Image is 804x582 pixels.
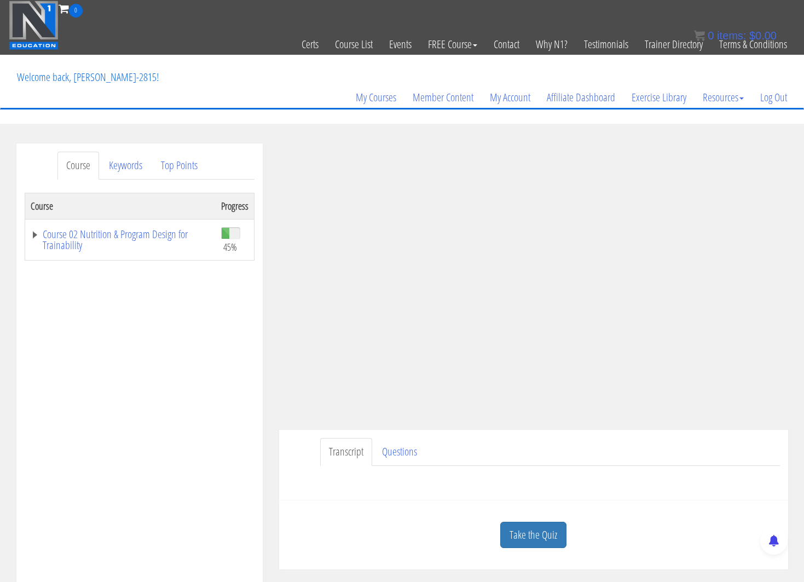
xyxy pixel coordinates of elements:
[59,1,83,16] a: 0
[500,522,566,549] a: Take the Quiz
[381,18,420,71] a: Events
[293,18,327,71] a: Certs
[749,30,755,42] span: $
[327,18,381,71] a: Course List
[420,18,485,71] a: FREE Course
[69,4,83,18] span: 0
[623,71,695,124] a: Exercise Library
[694,30,777,42] a: 0 items: $0.00
[749,30,777,42] bdi: 0.00
[373,438,426,466] a: Questions
[57,152,99,180] a: Course
[708,30,714,42] span: 0
[152,152,206,180] a: Top Points
[223,241,237,253] span: 45%
[9,1,59,50] img: n1-education
[320,438,372,466] a: Transcript
[25,193,216,219] th: Course
[576,18,637,71] a: Testimonials
[694,30,705,41] img: icon11.png
[637,18,711,71] a: Trainer Directory
[348,71,404,124] a: My Courses
[752,71,795,124] a: Log Out
[31,229,210,251] a: Course 02 Nutrition & Program Design for Trainability
[539,71,623,124] a: Affiliate Dashboard
[695,71,752,124] a: Resources
[216,193,254,219] th: Progress
[100,152,151,180] a: Keywords
[482,71,539,124] a: My Account
[485,18,528,71] a: Contact
[717,30,746,42] span: items:
[711,18,795,71] a: Terms & Conditions
[528,18,576,71] a: Why N1?
[9,55,167,99] p: Welcome back, [PERSON_NAME]-2815!
[404,71,482,124] a: Member Content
